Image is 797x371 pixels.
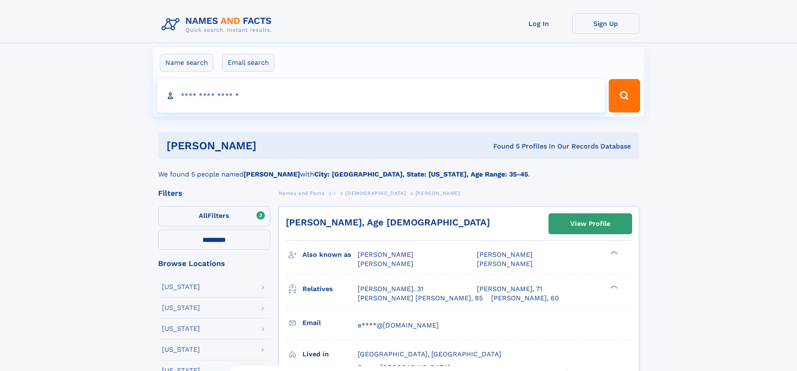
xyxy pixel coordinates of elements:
[162,325,200,332] div: [US_STATE]
[572,13,639,34] a: Sign Up
[358,294,483,303] a: [PERSON_NAME] [PERSON_NAME], 85
[158,13,279,36] img: Logo Names and Facts
[505,13,572,34] a: Log In
[302,316,358,330] h3: Email
[358,284,423,294] a: [PERSON_NAME], 31
[162,304,200,311] div: [US_STATE]
[314,170,528,178] b: City: [GEOGRAPHIC_DATA], State: [US_STATE], Age Range: 35-45
[375,142,631,151] div: Found 5 Profiles In Our Records Database
[358,350,501,358] span: [GEOGRAPHIC_DATA], [GEOGRAPHIC_DATA]
[415,190,460,196] span: [PERSON_NAME]
[345,188,406,198] a: [DEMOGRAPHIC_DATA]
[157,79,605,113] input: search input
[609,79,640,113] button: Search Button
[302,347,358,361] h3: Lived in
[302,248,358,262] h3: Also known as
[222,54,274,72] label: Email search
[158,260,270,267] div: Browse Locations
[608,250,618,256] div: ❯
[549,214,632,234] a: View Profile
[167,141,375,151] h1: [PERSON_NAME]
[358,260,413,268] span: [PERSON_NAME]
[608,284,618,289] div: ❯
[345,190,406,196] span: [DEMOGRAPHIC_DATA]
[160,54,213,72] label: Name search
[158,189,270,197] div: Filters
[477,284,542,294] a: [PERSON_NAME], 71
[158,206,270,226] label: Filters
[199,212,208,220] span: All
[162,346,200,353] div: [US_STATE]
[570,214,610,233] div: View Profile
[491,294,559,303] a: [PERSON_NAME], 60
[302,282,358,296] h3: Relatives
[334,188,336,198] a: I
[286,217,490,228] a: [PERSON_NAME], Age [DEMOGRAPHIC_DATA]
[334,190,336,196] span: I
[279,188,325,198] a: Names and Facts
[477,260,533,268] span: [PERSON_NAME]
[162,284,200,290] div: [US_STATE]
[477,251,533,258] span: [PERSON_NAME]
[358,251,413,258] span: [PERSON_NAME]
[243,170,300,178] b: [PERSON_NAME]
[158,159,639,179] div: We found 5 people named with .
